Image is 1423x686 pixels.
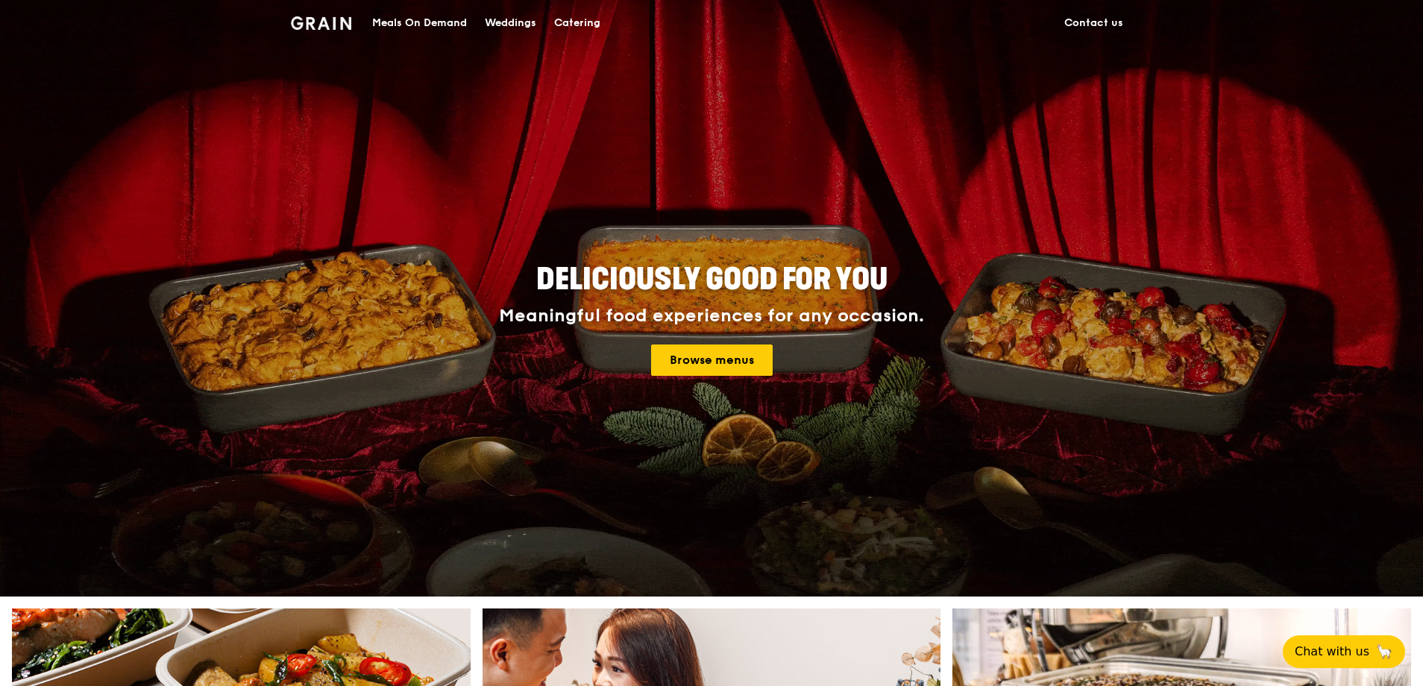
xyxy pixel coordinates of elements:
[485,1,536,45] div: Weddings
[476,1,545,45] a: Weddings
[651,344,773,376] a: Browse menus
[536,262,888,298] span: Deliciously good for you
[554,1,600,45] div: Catering
[372,1,467,45] div: Meals On Demand
[291,16,351,30] img: Grain
[1295,643,1369,661] span: Chat with us
[545,1,609,45] a: Catering
[1283,635,1405,668] button: Chat with us🦙
[443,306,980,327] div: Meaningful food experiences for any occasion.
[1055,1,1132,45] a: Contact us
[1375,643,1393,661] span: 🦙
